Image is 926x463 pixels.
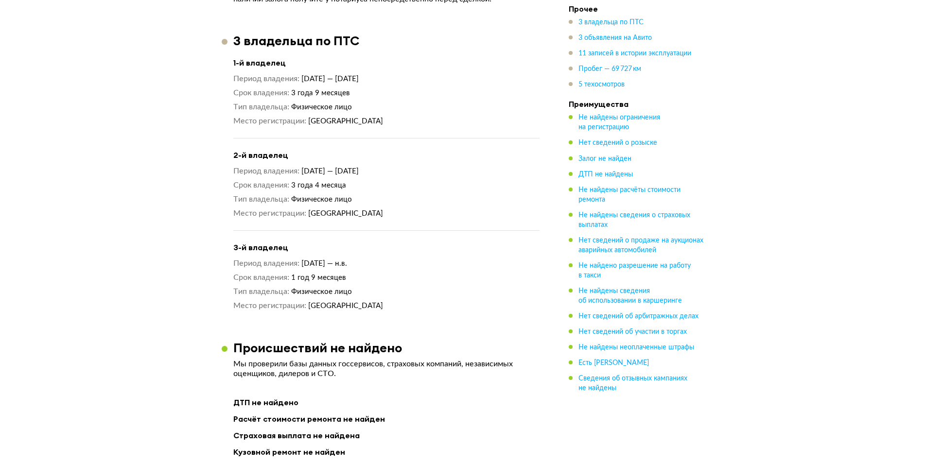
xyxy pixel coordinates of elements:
dt: Тип владельца [233,194,289,205]
dt: Период владения [233,74,299,84]
span: 11 записей в истории эксплуатации [578,50,691,57]
span: Нет сведений об арбитражных делах [578,312,699,319]
span: [GEOGRAPHIC_DATA] [308,210,383,217]
span: Не найдено разрешение на работу в такси [578,262,691,278]
span: [DATE] — н.в. [301,260,347,267]
dt: Период владения [233,258,299,269]
p: Мы проверили базы данных госсервисов, страховых компаний, независимых оценщиков, дилеров и СТО. [233,359,540,378]
span: [GEOGRAPHIC_DATA] [308,302,383,309]
span: Нет сведений о розыске [578,139,657,146]
dt: Тип владельца [233,287,289,297]
span: Физическое лицо [291,196,352,203]
dt: Место регистрации [233,208,306,219]
dt: Срок владения [233,88,289,98]
span: [DATE] — [DATE] [301,75,359,83]
span: Не найдены сведения об использовании в каршеринге [578,287,682,304]
span: Нет сведений об участии в торгах [578,328,687,335]
dt: Тип владельца [233,102,289,112]
dt: Место регистрации [233,116,306,126]
h3: Происшествий не найдено [233,340,402,355]
span: 3 года 4 месяца [291,182,346,189]
span: Физическое лицо [291,288,352,295]
span: Не найдены сведения о страховых выплатах [578,211,690,228]
span: Не найдены ограничения на регистрацию [578,114,660,131]
h4: 3-й владелец [233,242,540,253]
span: 3 владельца по ПТС [578,19,644,26]
div: Кузовной ремонт не найден [233,446,540,458]
span: [GEOGRAPHIC_DATA] [308,118,383,125]
dt: Срок владения [233,180,289,190]
dt: Место регистрации [233,301,306,311]
span: Залог не найден [578,155,631,162]
span: 5 техосмотров [578,81,625,88]
span: ДТП не найдены [578,171,633,177]
span: 3 объявления на Авито [578,34,652,41]
span: Есть [PERSON_NAME] [578,359,649,366]
div: Расчёт стоимости ремонта не найден [233,412,540,425]
div: ДТП не найдено [233,396,540,409]
div: Страховая выплата не найдена [233,429,540,442]
h3: 3 владельца по ПТС [233,33,359,48]
h4: 1-й владелец [233,58,540,68]
span: Нет сведений о продаже на аукционах аварийных автомобилей [578,237,703,253]
h4: Преимущества [569,99,705,109]
span: Физическое лицо [291,103,352,111]
h4: Прочее [569,4,705,14]
span: 3 года 9 месяцев [291,89,350,97]
span: Пробег — 69 727 км [578,66,641,72]
span: 1 год 9 месяцев [291,274,346,281]
span: Не найдены расчёты стоимости ремонта [578,186,681,203]
span: Не найдены неоплаченные штрафы [578,343,694,350]
span: Сведения об отзывных кампаниях не найдены [578,375,687,391]
h4: 2-й владелец [233,150,540,160]
dt: Период владения [233,166,299,176]
dt: Срок владения [233,273,289,283]
span: [DATE] — [DATE] [301,168,359,175]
